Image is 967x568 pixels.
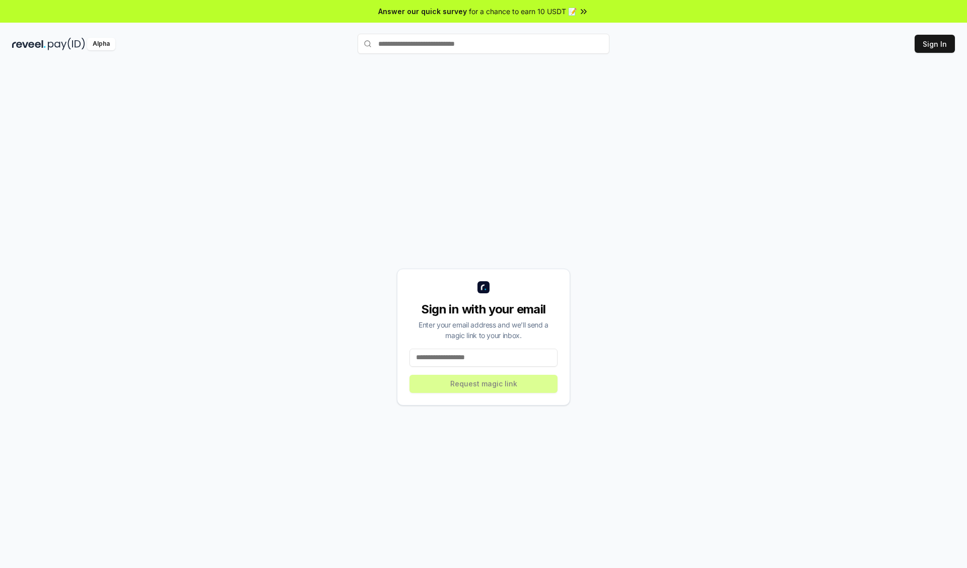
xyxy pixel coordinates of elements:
div: Alpha [87,38,115,50]
div: Enter your email address and we’ll send a magic link to your inbox. [409,319,558,341]
img: pay_id [48,38,85,50]
span: for a chance to earn 10 USDT 📝 [469,6,577,17]
button: Sign In [915,35,955,53]
span: Answer our quick survey [378,6,467,17]
img: logo_small [477,281,490,293]
div: Sign in with your email [409,301,558,317]
img: reveel_dark [12,38,46,50]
